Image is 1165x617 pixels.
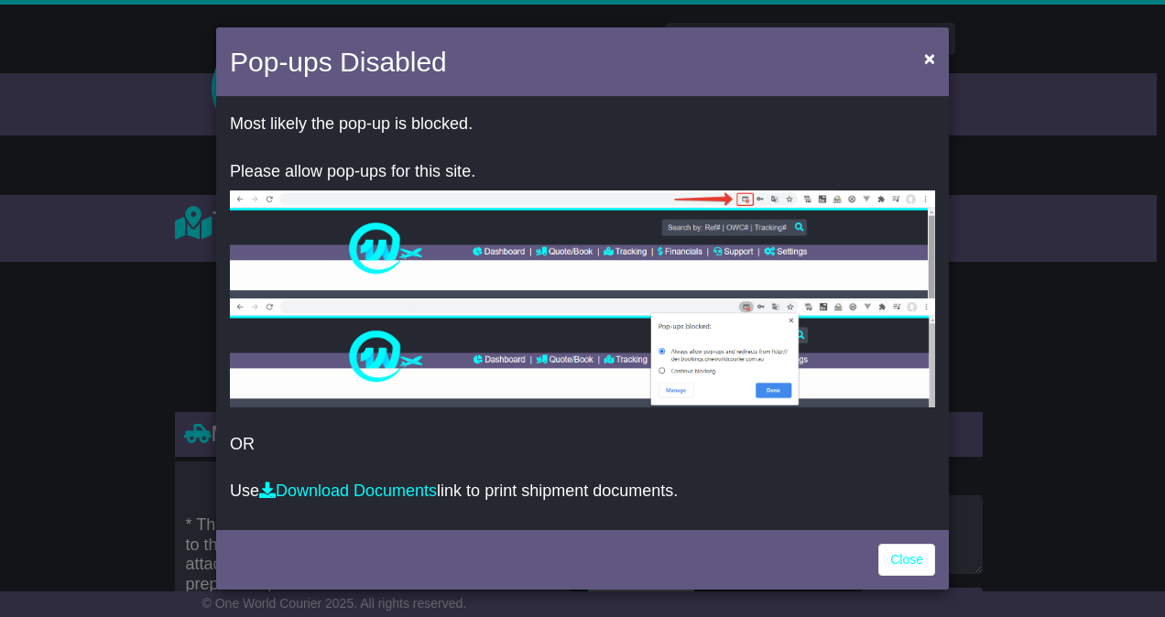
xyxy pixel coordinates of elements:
[924,48,935,69] span: ×
[230,482,935,502] p: Use link to print shipment documents.
[878,544,935,576] a: Close
[230,41,447,82] h4: Pop-ups Disabled
[230,162,935,182] p: Please allow pop-ups for this site.
[230,190,935,298] img: allow-popup-1.png
[259,482,437,500] a: Download Documents
[915,39,944,77] button: Close
[230,114,935,135] p: Most likely the pop-up is blocked.
[216,101,949,525] div: OR
[230,298,935,407] img: allow-popup-2.png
